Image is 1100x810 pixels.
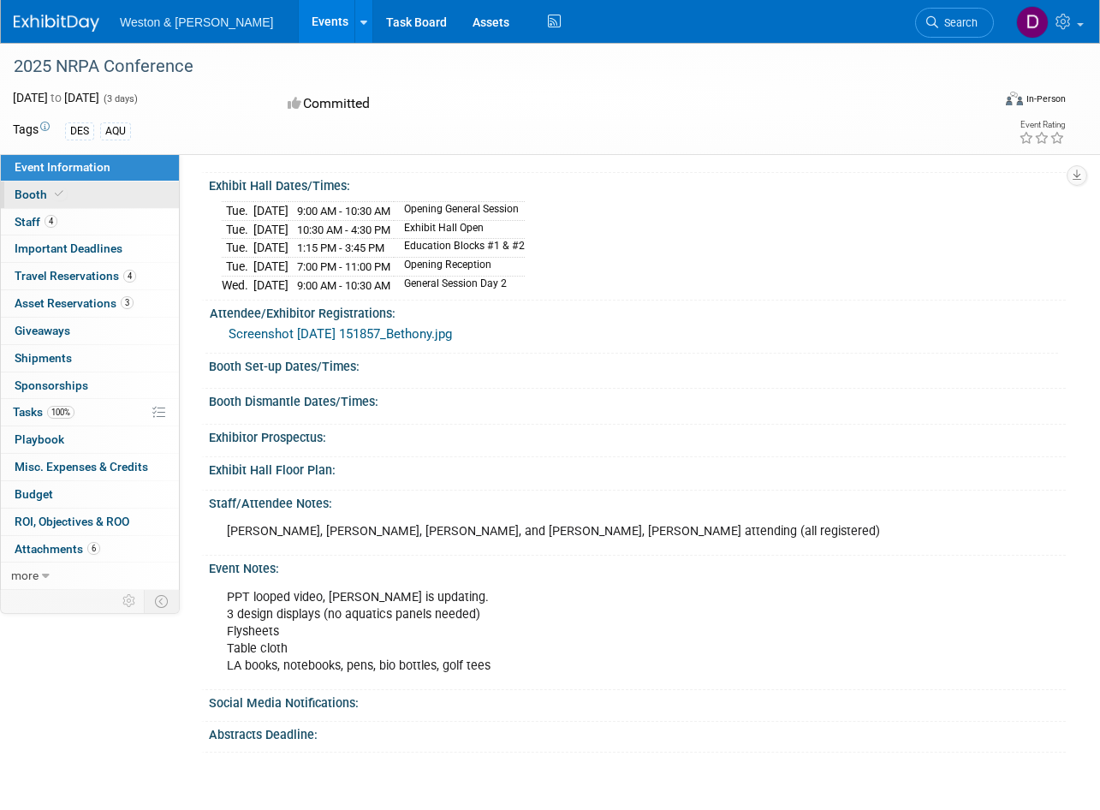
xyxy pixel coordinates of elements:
a: Sponsorships [1,372,179,399]
span: 100% [47,406,74,419]
a: Budget [1,481,179,508]
a: Giveaways [1,318,179,344]
span: Event Information [15,160,110,174]
span: 10:30 AM - 4:30 PM [297,223,390,236]
td: Toggle Event Tabs [145,590,180,612]
div: Committed [282,89,616,119]
span: more [11,569,39,582]
span: to [48,91,64,104]
div: Event Notes: [209,556,1066,577]
td: Tue. [222,258,253,277]
div: 2025 NRPA Conference [8,51,976,82]
a: Screenshot [DATE] 151857_Bethony.jpg [229,326,452,342]
td: Wed. [222,276,253,294]
span: 1:15 PM - 3:45 PM [297,241,384,254]
td: [DATE] [253,258,288,277]
div: Exhibitor Prospectus: [209,425,1066,446]
td: [DATE] [253,220,288,239]
td: [DATE] [253,239,288,258]
a: Asset Reservations3 [1,290,179,317]
span: 7:00 PM - 11:00 PM [297,260,390,273]
a: Tasks100% [1,399,179,426]
td: Opening General Session [394,202,525,221]
a: Travel Reservations4 [1,263,179,289]
div: DES [65,122,94,140]
div: Staff/Attendee Notes: [209,491,1066,512]
span: Misc. Expenses & Credits [15,460,148,473]
div: Booth Set-up Dates/Times: [209,354,1066,375]
a: Playbook [1,426,179,453]
div: Social Media Notifications: [209,690,1066,712]
span: 9:00 AM - 10:30 AM [297,205,390,217]
td: Exhibit Hall Open [394,220,525,239]
span: (3 days) [102,93,138,104]
span: Important Deadlines [15,241,122,255]
td: [DATE] [253,202,288,221]
img: ExhibitDay [14,15,99,32]
a: more [1,563,179,589]
div: Event Rating [1019,121,1065,129]
span: Booth [15,188,67,201]
span: Giveaways [15,324,70,337]
i: Booth reservation complete [55,189,63,199]
td: Tue. [222,220,253,239]
img: Daniel Herzog [1016,6,1049,39]
div: AQU [100,122,131,140]
div: Attendee/Exhibitor Registrations: [210,301,1058,322]
span: 3 [121,296,134,309]
a: Search [915,8,994,38]
span: Shipments [15,351,72,365]
div: In-Person [1026,92,1066,105]
span: Sponsorships [15,378,88,392]
span: Search [938,16,978,29]
a: Attachments6 [1,536,179,563]
img: Format-Inperson.png [1006,92,1023,105]
a: Important Deadlines [1,235,179,262]
span: Budget [15,487,53,501]
a: ROI, Objectives & ROO [1,509,179,535]
div: Exhibit Hall Floor Plan: [209,457,1066,479]
a: Staff4 [1,209,179,235]
td: General Session Day 2 [394,276,525,294]
a: Shipments [1,345,179,372]
a: Misc. Expenses & Credits [1,454,179,480]
td: Education Blocks #1 & #2 [394,239,525,258]
span: 4 [45,215,57,228]
span: Weston & [PERSON_NAME] [120,15,273,29]
span: ROI, Objectives & ROO [15,515,129,528]
span: Tasks [13,405,74,419]
div: Exhibit Hall Dates/Times: [209,173,1066,194]
span: Playbook [15,432,64,446]
div: Event Format [912,89,1066,115]
td: Opening Reception [394,258,525,277]
div: Abstracts Deadline: [209,722,1066,743]
div: Booth Dismantle Dates/Times: [209,389,1066,410]
span: Attachments [15,542,100,556]
td: Tue. [222,202,253,221]
div: PPT looped video, [PERSON_NAME] is updating. 3 design displays (no aquatics panels needed) Flyshe... [215,581,895,683]
span: Travel Reservations [15,269,136,283]
span: 6 [87,542,100,555]
td: [DATE] [253,276,288,294]
div: [PERSON_NAME], [PERSON_NAME], [PERSON_NAME], and [PERSON_NAME], [PERSON_NAME] attending (all regi... [215,515,895,549]
span: 4 [123,270,136,283]
span: Asset Reservations [15,296,134,310]
span: 9:00 AM - 10:30 AM [297,279,390,292]
span: Staff [15,215,57,229]
a: Event Information [1,154,179,181]
td: Tue. [222,239,253,258]
td: Tags [13,121,50,140]
a: Booth [1,182,179,208]
td: Personalize Event Tab Strip [115,590,145,612]
span: [DATE] [DATE] [13,91,99,104]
